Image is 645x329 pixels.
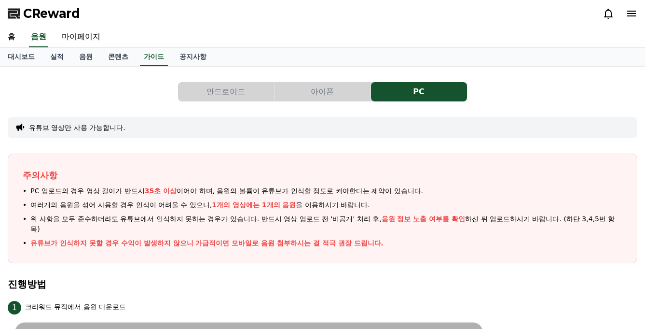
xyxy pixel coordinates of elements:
[274,82,371,101] button: 아이폰
[54,27,108,47] a: 마이페이지
[30,214,622,234] span: 위 사항을 모두 준수하더라도 유튜브에서 인식하지 못하는 경우가 있습니다. 반드시 영상 업로드 전 '비공개' 처리 후, 하신 뒤 업로드하시기 바랍니다. (하단 3,4,5번 항목)
[29,123,125,132] button: 유튜브 영상만 사용 가능합니다.
[8,279,637,289] h4: 진행방법
[8,6,80,21] a: CReward
[212,201,296,209] span: 1개의 영상에는 1개의 음원
[8,301,21,315] span: 1
[100,48,136,66] a: 콘텐츠
[178,82,274,101] a: 안드로이드
[178,82,274,101] button: 안드로이드
[371,82,467,101] button: PC
[145,187,177,195] span: 35초 이상
[382,215,466,223] span: 음원 정보 노출 여부를 확인
[25,302,126,312] p: 크리워드 뮤직에서 음원 다운로드
[30,186,423,196] span: PC 업로드의 경우 영상 길이가 반드시 이어야 하며, 음원의 볼륨이 유튜브가 인식할 정도로 커야한다는 제약이 있습니다.
[29,27,48,47] a: 음원
[71,48,100,66] a: 음원
[30,200,370,210] span: 여러개의 음원을 섞어 사용할 경우 인식이 어려울 수 있으니, 을 이용하시기 바랍니다.
[172,48,214,66] a: 공지사항
[23,169,622,182] p: 주의사항
[42,48,71,66] a: 실적
[23,6,80,21] span: CReward
[30,238,384,248] p: 유튜브가 인식하지 못할 경우 수익이 발생하지 않으니 가급적이면 모바일로 음원 첨부하시는 걸 적극 권장 드립니다.
[140,48,168,66] a: 가이드
[371,82,467,101] a: PC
